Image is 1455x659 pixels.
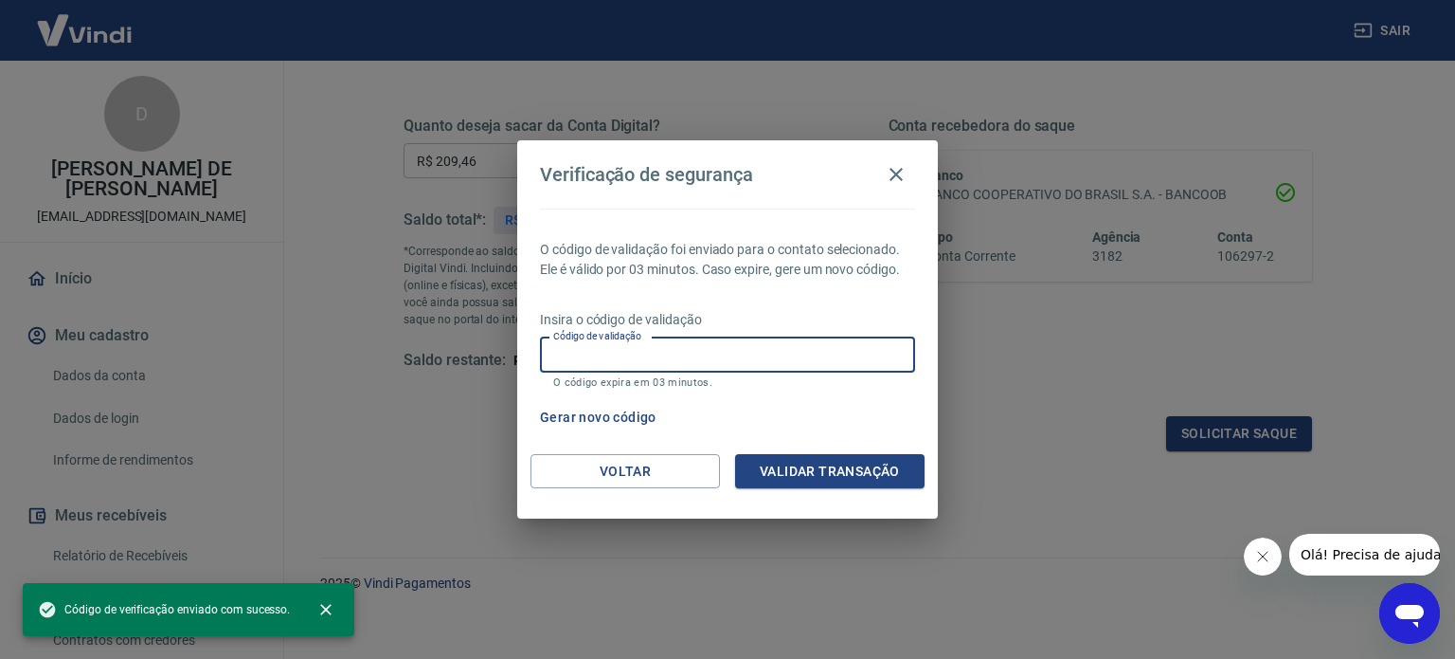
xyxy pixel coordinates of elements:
p: Insira o código de validação [540,310,915,330]
span: Olá! Precisa de ajuda? [11,13,159,28]
iframe: Fechar mensagem [1244,538,1282,576]
button: Gerar novo código [532,400,664,435]
p: O código de validação foi enviado para o contato selecionado. Ele é válido por 03 minutos. Caso e... [540,240,915,280]
button: close [305,589,347,631]
button: Voltar [530,454,720,489]
button: Validar transação [735,454,925,489]
p: O código expira em 03 minutos. [553,376,902,389]
span: Código de verificação enviado com sucesso. [38,600,290,619]
h4: Verificação de segurança [540,163,753,186]
label: Código de validação [553,329,641,343]
iframe: Mensagem da empresa [1289,534,1440,576]
iframe: Botão para abrir a janela de mensagens [1379,583,1440,644]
